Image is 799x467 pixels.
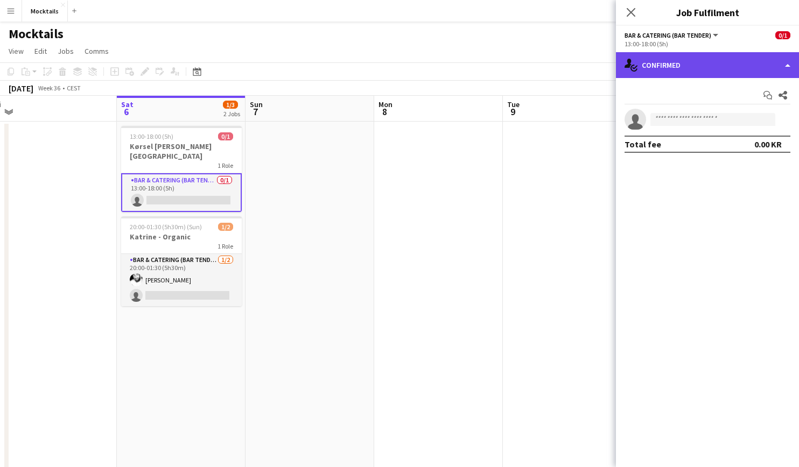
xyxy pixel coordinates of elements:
span: 6 [120,105,134,118]
span: Bar & Catering (Bar Tender) [625,31,711,39]
h3: Katrine - Organic [121,232,242,242]
h3: Job Fulfilment [616,5,799,19]
span: Edit [34,46,47,56]
a: Jobs [53,44,78,58]
button: Bar & Catering (Bar Tender) [625,31,720,39]
div: CEST [67,84,81,92]
button: Mocktails [22,1,68,22]
span: 1/3 [223,101,238,109]
span: 1 Role [218,161,233,169]
span: Week 36 [36,84,62,92]
div: 2 Jobs [223,110,240,118]
app-card-role: Bar & Catering (Bar Tender)1/220:00-01:30 (5h30m)[PERSON_NAME] [121,254,242,306]
a: Edit [30,44,51,58]
a: Comms [80,44,113,58]
span: Sun [250,100,263,109]
span: Mon [379,100,393,109]
h3: Kørsel [PERSON_NAME] [GEOGRAPHIC_DATA] [121,141,242,161]
h1: Mocktails [9,26,64,42]
app-job-card: 20:00-01:30 (5h30m) (Sun)1/2Katrine - Organic1 RoleBar & Catering (Bar Tender)1/220:00-01:30 (5h3... [121,216,242,306]
div: 0.00 KR [754,139,782,150]
span: 9 [506,105,520,118]
span: 7 [248,105,263,118]
span: View [9,46,24,56]
div: Total fee [625,139,661,150]
span: Comms [85,46,109,56]
span: Jobs [58,46,74,56]
span: Tue [507,100,520,109]
span: Sat [121,100,134,109]
span: 1 Role [218,242,233,250]
div: [DATE] [9,83,33,94]
app-job-card: 13:00-18:00 (5h)0/1Kørsel [PERSON_NAME] [GEOGRAPHIC_DATA]1 RoleBar & Catering (Bar Tender)0/113:0... [121,126,242,212]
a: View [4,44,28,58]
span: 20:00-01:30 (5h30m) (Sun) [130,223,202,231]
span: 0/1 [218,132,233,140]
app-card-role: Bar & Catering (Bar Tender)0/113:00-18:00 (5h) [121,173,242,212]
div: Confirmed [616,52,799,78]
div: 13:00-18:00 (5h) [625,40,790,48]
span: 13:00-18:00 (5h) [130,132,173,140]
span: 1/2 [218,223,233,231]
span: 8 [377,105,393,118]
span: 0/1 [775,31,790,39]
